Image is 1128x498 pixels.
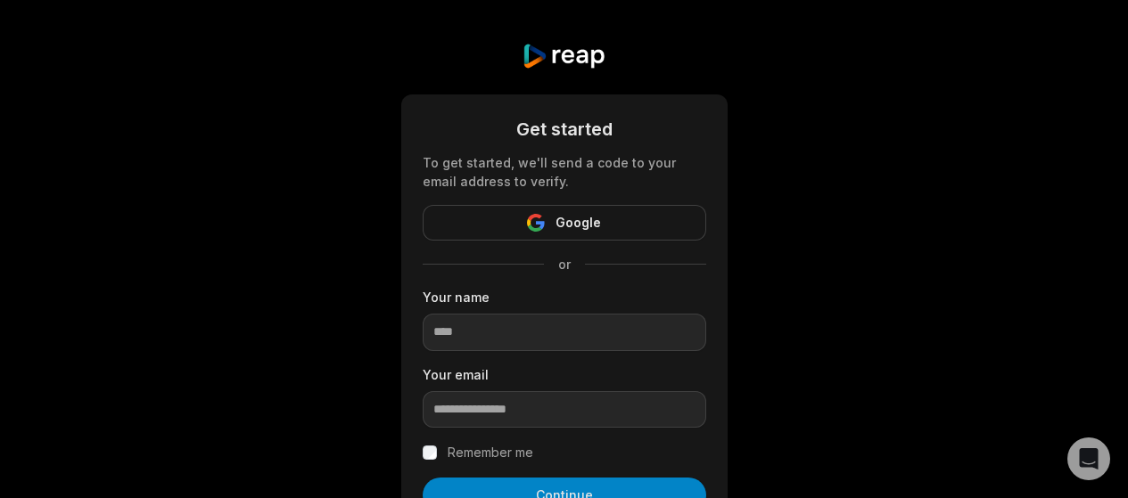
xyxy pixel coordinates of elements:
[1067,437,1110,480] div: Open Intercom Messenger
[423,205,706,241] button: Google
[556,212,601,233] span: Google
[423,288,706,306] label: Your name
[423,153,706,191] div: To get started, we'll send a code to your email address to verify.
[544,255,585,273] span: or
[448,442,533,463] label: Remember me
[423,116,706,143] div: Get started
[522,43,606,69] img: reap
[423,365,706,384] label: Your email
